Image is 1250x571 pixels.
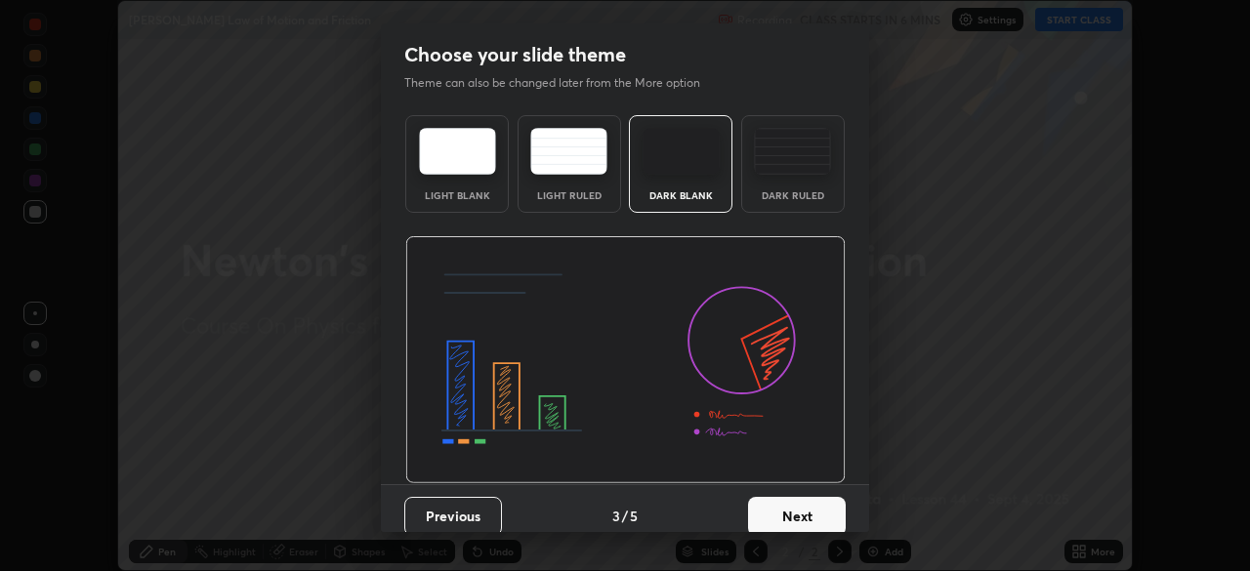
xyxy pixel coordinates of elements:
img: darkTheme.f0cc69e5.svg [643,128,720,175]
button: Next [748,497,846,536]
div: Light Blank [418,190,496,200]
img: lightTheme.e5ed3b09.svg [419,128,496,175]
p: Theme can also be changed later from the More option [404,74,721,92]
h4: / [622,506,628,526]
button: Previous [404,497,502,536]
div: Dark Ruled [754,190,832,200]
img: darkThemeBanner.d06ce4a2.svg [405,236,846,484]
img: darkRuledTheme.de295e13.svg [754,128,831,175]
h2: Choose your slide theme [404,42,626,67]
h4: 3 [612,506,620,526]
img: lightRuledTheme.5fabf969.svg [530,128,607,175]
h4: 5 [630,506,638,526]
div: Dark Blank [642,190,720,200]
div: Light Ruled [530,190,608,200]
